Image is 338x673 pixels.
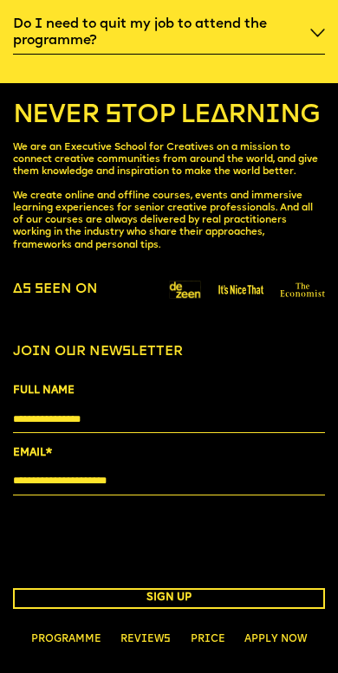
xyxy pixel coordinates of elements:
h6: As seen on [13,281,98,298]
a: Price [181,626,234,654]
span: A [244,634,251,644]
h4: NEVER STOP LEARNING [13,103,326,129]
h6: Join our newsletter [13,344,326,360]
iframe: reCAPTCHA [13,511,276,579]
a: Programme [23,626,111,654]
p: We are an Executive School for Creatives on a mission to connect creative communities from around... [13,141,326,251]
span: a [68,634,75,644]
label: EMAIL [13,445,326,462]
a: Reviews [112,626,180,654]
a: Apply now [235,626,315,654]
h5: Do I need to quit my job to attend the programme? [13,16,304,49]
button: SIGN UP [13,588,326,608]
label: FULL NAME [13,383,326,399]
